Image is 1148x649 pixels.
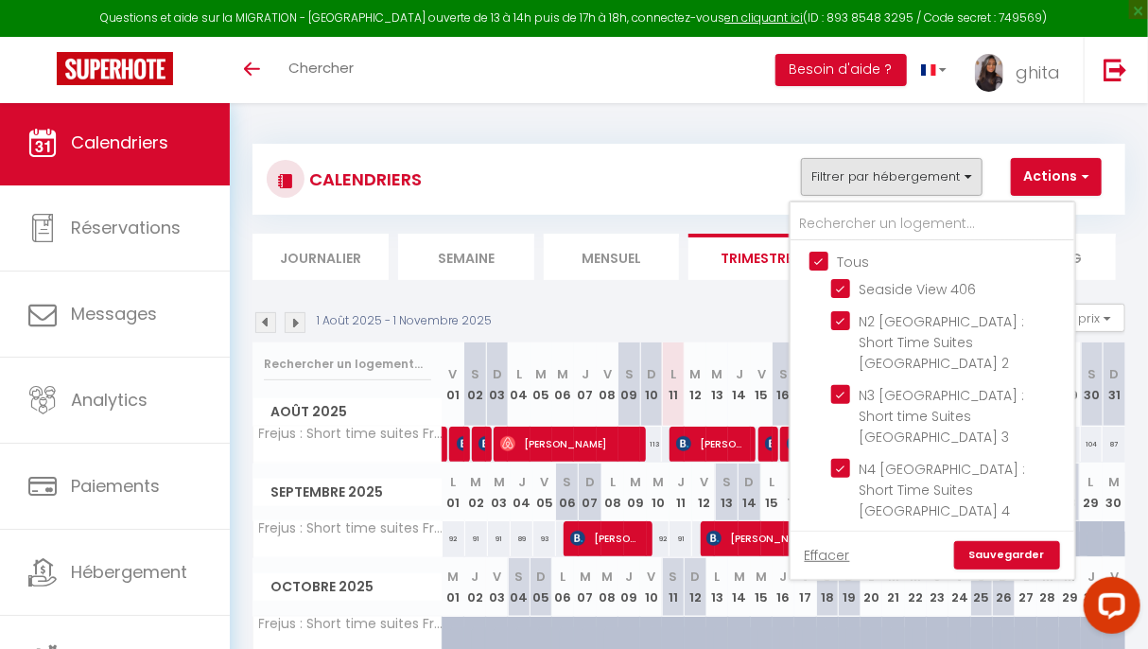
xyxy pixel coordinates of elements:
[486,342,508,427] th: 03
[739,464,761,521] th: 14
[662,558,684,616] th: 11
[770,473,775,491] abbr: L
[563,473,571,491] abbr: S
[775,54,907,86] button: Besoin d'aide ?
[443,558,464,616] th: 01
[540,473,548,491] abbr: V
[488,464,511,521] th: 03
[536,568,546,586] abbr: D
[533,464,556,521] th: 05
[398,234,534,280] li: Semaine
[508,558,530,616] th: 04
[784,464,807,521] th: 16
[544,234,680,280] li: Mensuel
[791,207,1074,241] input: Rechercher un logement...
[585,473,595,491] abbr: D
[451,473,457,491] abbr: L
[1104,58,1127,81] img: logout
[443,521,465,556] div: 92
[465,521,488,556] div: 91
[579,464,601,521] th: 07
[1081,427,1103,462] div: 104
[761,464,784,521] th: 15
[971,558,993,616] th: 25
[676,426,749,462] span: [PERSON_NAME]
[861,558,882,616] th: 20
[652,473,664,491] abbr: M
[736,365,743,383] abbr: J
[516,365,522,383] abbr: L
[685,558,706,616] th: 12
[647,365,656,383] abbr: D
[1110,568,1119,586] abbr: V
[1103,427,1125,462] div: 87
[805,545,850,566] a: Effacer
[618,342,640,427] th: 09
[603,365,612,383] abbr: V
[464,558,486,616] th: 02
[597,558,618,616] th: 08
[597,342,618,427] th: 08
[253,573,442,601] span: Octobre 2025
[601,464,624,521] th: 08
[71,560,187,584] span: Hébergement
[640,558,662,616] th: 10
[486,558,508,616] th: 03
[745,473,755,491] abbr: D
[449,365,458,383] abbr: V
[927,558,948,616] th: 23
[1080,464,1103,521] th: 29
[662,342,684,427] th: 11
[558,365,569,383] abbr: M
[751,558,773,616] th: 15
[688,234,825,280] li: Trimestre
[71,474,160,498] span: Paiements
[670,365,676,383] abbr: L
[601,568,613,586] abbr: M
[471,568,478,586] abbr: J
[1087,365,1096,383] abbr: S
[1059,558,1081,616] th: 29
[478,426,486,462] span: [PERSON_NAME]
[447,568,459,586] abbr: M
[252,234,389,280] li: Journalier
[640,342,662,427] th: 10
[552,342,574,427] th: 06
[757,365,766,383] abbr: V
[685,342,706,427] th: 12
[570,520,643,556] span: [PERSON_NAME]
[715,464,738,521] th: 13
[515,568,524,586] abbr: S
[756,568,767,586] abbr: M
[954,541,1060,570] a: Sauvegarder
[905,558,927,616] th: 22
[317,312,492,330] p: 1 Août 2025 - 1 Novembre 2025
[948,558,970,616] th: 24
[253,398,442,426] span: Août 2025
[71,388,148,412] span: Analytics
[1088,473,1094,491] abbr: L
[264,347,431,381] input: Rechercher un logement...
[443,342,464,427] th: 01
[256,427,445,441] span: Frejus : Short time suites Fréjus
[1081,558,1103,616] th: 30
[574,558,596,616] th: 07
[1108,473,1120,491] abbr: M
[552,558,574,616] th: 06
[789,201,1076,581] div: Filtrer par hébergement
[801,158,983,196] button: Filtrer par hébergement
[706,520,866,556] span: [PERSON_NAME]
[975,54,1003,92] img: ...
[625,365,634,383] abbr: S
[670,568,678,586] abbr: S
[518,473,526,491] abbr: J
[1016,61,1060,84] span: ghita
[618,558,640,616] th: 09
[610,473,616,491] abbr: L
[580,568,591,586] abbr: M
[556,464,579,521] th: 06
[839,558,861,616] th: 19
[647,464,670,521] th: 10
[531,342,552,427] th: 05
